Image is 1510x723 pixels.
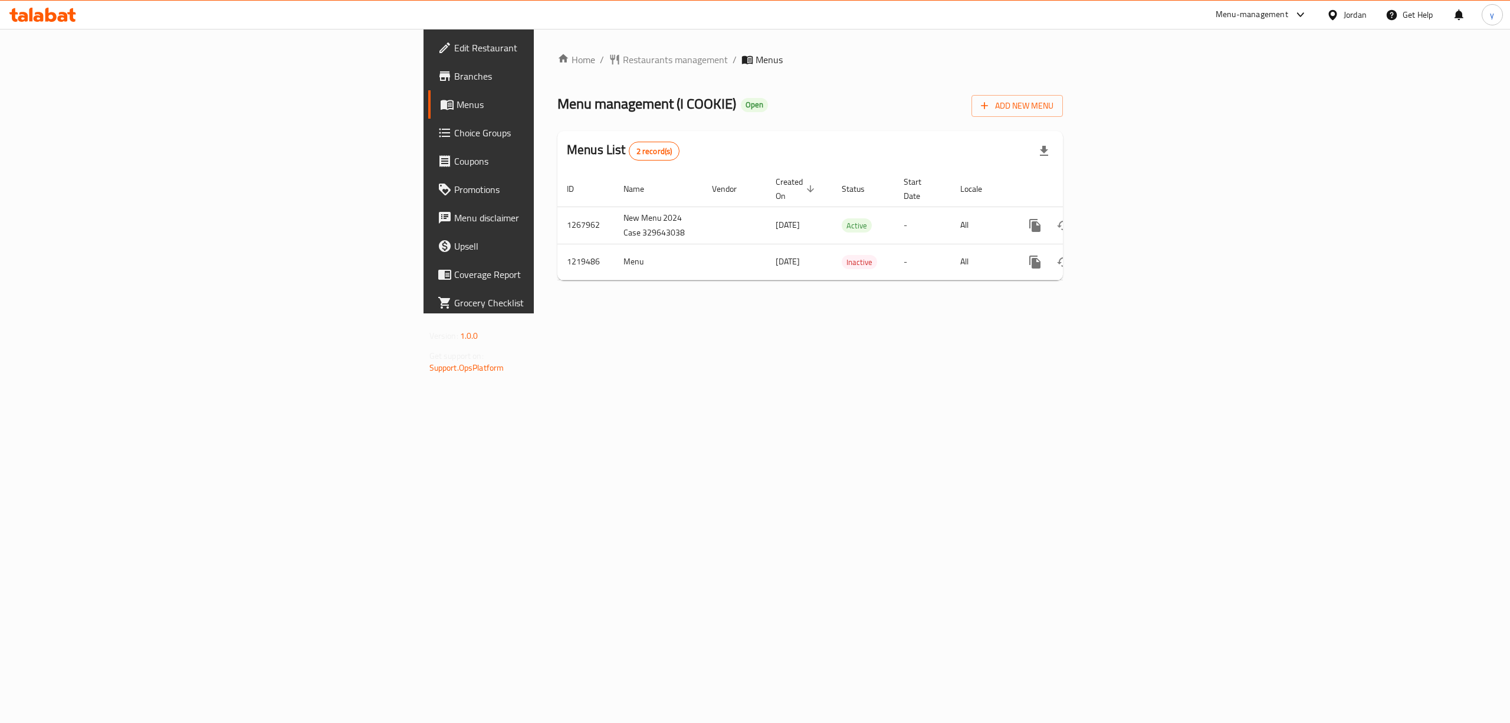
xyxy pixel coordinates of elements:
[460,328,478,343] span: 1.0.0
[842,182,880,196] span: Status
[776,217,800,233] span: [DATE]
[741,100,768,110] span: Open
[428,289,676,317] a: Grocery Checklist
[454,69,667,83] span: Branches
[454,154,667,168] span: Coupons
[454,126,667,140] span: Choice Groups
[429,348,484,364] span: Get support on:
[428,90,676,119] a: Menus
[428,204,676,232] a: Menu disclaimer
[894,207,951,244] td: -
[733,53,737,67] li: /
[428,119,676,147] a: Choice Groups
[629,142,680,161] div: Total records count
[428,62,676,90] a: Branches
[960,182,997,196] span: Locale
[428,175,676,204] a: Promotions
[567,182,589,196] span: ID
[457,97,667,112] span: Menus
[951,207,1012,244] td: All
[776,254,800,269] span: [DATE]
[842,219,872,233] span: Active
[894,244,951,280] td: -
[629,146,679,157] span: 2 record(s)
[428,260,676,289] a: Coverage Report
[1344,8,1367,21] div: Jordan
[557,171,1144,280] table: enhanced table
[454,211,667,225] span: Menu disclaimer
[454,239,667,253] span: Upsell
[429,328,458,343] span: Version:
[623,182,659,196] span: Name
[557,53,1063,67] nav: breadcrumb
[842,256,877,269] span: Inactive
[567,141,679,161] h2: Menus List
[904,175,937,203] span: Start Date
[1049,211,1078,240] button: Change Status
[1216,8,1288,22] div: Menu-management
[454,267,667,282] span: Coverage Report
[842,218,872,233] div: Active
[1021,248,1049,276] button: more
[741,98,768,112] div: Open
[1030,137,1058,165] div: Export file
[454,296,667,310] span: Grocery Checklist
[1490,8,1494,21] span: y
[428,34,676,62] a: Edit Restaurant
[454,182,667,197] span: Promotions
[971,95,1063,117] button: Add New Menu
[428,232,676,260] a: Upsell
[1021,211,1049,240] button: more
[428,147,676,175] a: Coupons
[429,360,504,375] a: Support.OpsPlatform
[712,182,752,196] span: Vendor
[776,175,818,203] span: Created On
[1012,171,1144,207] th: Actions
[951,244,1012,280] td: All
[1049,248,1078,276] button: Change Status
[981,99,1053,113] span: Add New Menu
[454,41,667,55] span: Edit Restaurant
[756,53,783,67] span: Menus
